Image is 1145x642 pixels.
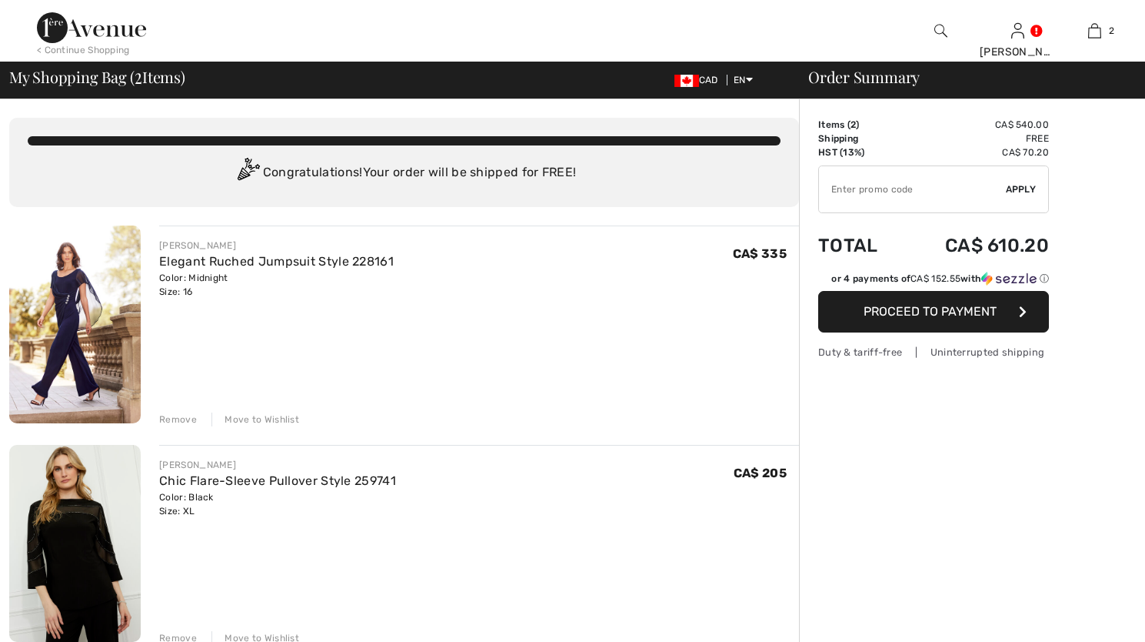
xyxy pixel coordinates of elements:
[1057,22,1132,40] a: 2
[674,75,699,87] img: Canadian Dollar
[1088,22,1101,40] img: My Bag
[818,145,902,159] td: HST (13%)
[902,145,1049,159] td: CA$ 70.20
[934,22,947,40] img: search the website
[818,291,1049,333] button: Proceed to Payment
[135,65,142,85] span: 2
[159,490,396,518] div: Color: Black Size: XL
[902,132,1049,145] td: Free
[1109,24,1114,38] span: 2
[818,132,902,145] td: Shipping
[819,166,1006,212] input: Promo code
[159,271,394,299] div: Color: Midnight Size: 16
[733,246,787,261] span: CA$ 335
[902,118,1049,132] td: CA$ 540.00
[37,43,130,57] div: < Continue Shopping
[211,413,299,426] div: Move to Wishlist
[790,69,1136,85] div: Order Summary
[910,273,960,284] span: CA$ 152.55
[159,413,197,426] div: Remove
[9,226,141,423] img: Elegant Ruched Jumpsuit Style 228161
[831,272,1049,286] div: or 4 payments of with
[9,69,185,85] span: My Shopping Bag ( Items)
[1011,23,1024,38] a: Sign In
[28,158,781,189] div: Congratulations! Your order will be shipped for FREE!
[818,118,902,132] td: Items ( )
[734,466,787,480] span: CA$ 205
[37,12,146,43] img: 1ère Avenue
[159,239,394,252] div: [PERSON_NAME]
[734,75,753,85] span: EN
[980,44,1055,60] div: [PERSON_NAME]
[232,158,263,189] img: Congratulation2.svg
[159,254,394,269] a: Elegant Ruched Jumpsuit Style 228161
[850,119,856,130] span: 2
[1011,22,1024,40] img: My Info
[818,219,902,272] td: Total
[674,75,724,85] span: CAD
[818,345,1049,359] div: Duty & tariff-free | Uninterrupted shipping
[159,473,396,488] a: Chic Flare-Sleeve Pullover Style 259741
[1006,182,1037,196] span: Apply
[902,219,1049,272] td: CA$ 610.20
[864,304,997,319] span: Proceed to Payment
[159,458,396,472] div: [PERSON_NAME]
[818,272,1049,291] div: or 4 payments ofCA$ 152.55withSezzle Click to learn more about Sezzle
[981,272,1037,286] img: Sezzle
